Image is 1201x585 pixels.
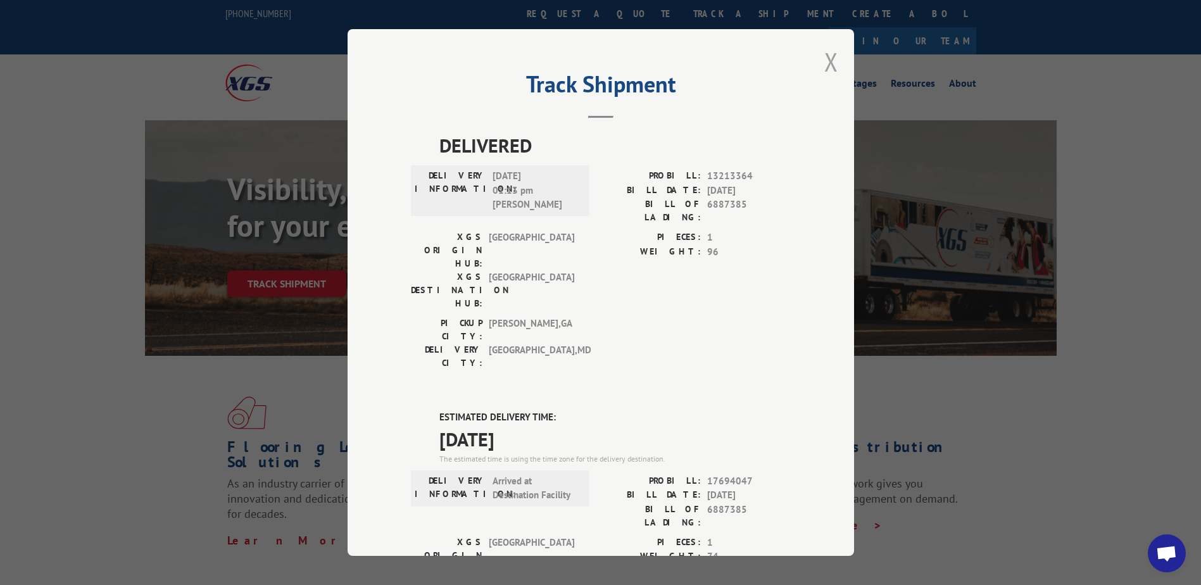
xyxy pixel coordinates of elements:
[601,198,701,224] label: BILL OF LADING:
[707,550,791,564] span: 74
[707,184,791,198] span: [DATE]
[601,230,701,245] label: PIECES:
[415,169,486,212] label: DELIVERY INFORMATION:
[489,536,574,576] span: [GEOGRAPHIC_DATA]
[439,453,791,465] div: The estimated time is using the time zone for the delivery destination.
[707,198,791,224] span: 6887385
[601,488,701,503] label: BILL DATE:
[489,317,574,343] span: [PERSON_NAME] , GA
[439,425,791,453] span: [DATE]
[489,270,574,310] span: [GEOGRAPHIC_DATA]
[601,169,701,184] label: PROBILL:
[601,184,701,198] label: BILL DATE:
[707,503,791,529] span: 6887385
[415,474,486,503] label: DELIVERY INFORMATION:
[439,131,791,160] span: DELIVERED
[824,45,838,79] button: Close modal
[493,169,578,212] span: [DATE] 01:13 pm [PERSON_NAME]
[601,474,701,489] label: PROBILL:
[707,245,791,260] span: 96
[493,474,578,503] span: Arrived at Destination Facility
[601,536,701,550] label: PIECES:
[601,550,701,564] label: WEIGHT:
[707,169,791,184] span: 13213364
[601,503,701,529] label: BILL OF LADING:
[489,343,574,370] span: [GEOGRAPHIC_DATA] , MD
[411,317,482,343] label: PICKUP CITY:
[411,270,482,310] label: XGS DESTINATION HUB:
[707,488,791,503] span: [DATE]
[1148,534,1186,572] div: Open chat
[489,230,574,270] span: [GEOGRAPHIC_DATA]
[411,230,482,270] label: XGS ORIGIN HUB:
[411,343,482,370] label: DELIVERY CITY:
[411,536,482,576] label: XGS ORIGIN HUB:
[601,245,701,260] label: WEIGHT:
[707,474,791,489] span: 17694047
[707,536,791,550] span: 1
[707,230,791,245] span: 1
[411,75,791,99] h2: Track Shipment
[439,410,791,425] label: ESTIMATED DELIVERY TIME:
